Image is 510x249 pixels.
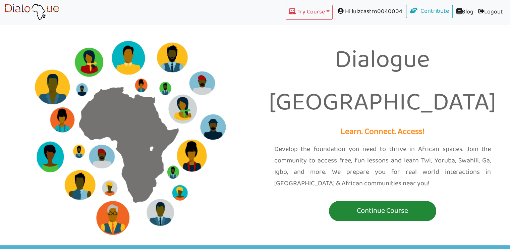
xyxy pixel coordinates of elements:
[453,5,476,20] a: Blog
[406,5,453,18] a: Contribute
[260,39,505,125] p: Dialogue [GEOGRAPHIC_DATA]
[274,144,491,189] p: Develop the foundation you need to thrive in African spaces. Join the community to access free, f...
[331,205,435,217] p: Continue Course
[476,5,505,20] a: Logout
[5,4,59,20] img: learn African language platform app
[260,125,505,139] p: Learn. Connect. Access!
[333,5,406,18] span: Hi luizcastro0040004
[286,5,333,20] button: Try Course
[329,201,436,221] button: Continue Course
